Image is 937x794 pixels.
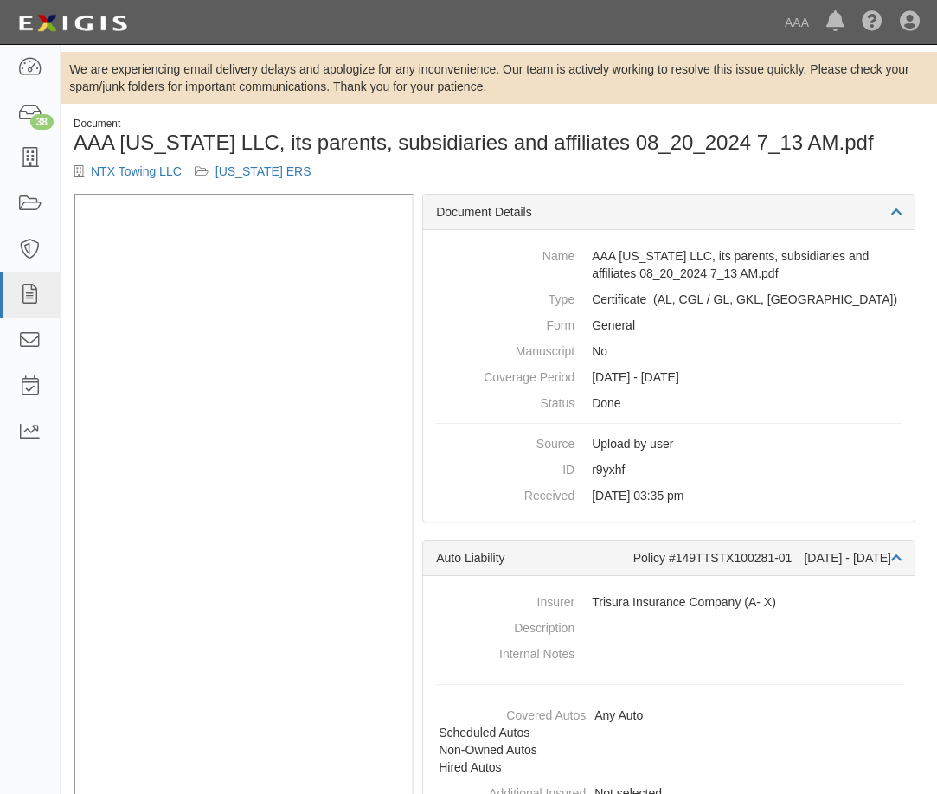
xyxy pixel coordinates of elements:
[436,641,574,663] dt: Internal Notes
[436,615,574,637] dt: Description
[436,457,902,483] dd: r9yxhf
[30,114,54,130] div: 38
[436,338,574,360] dt: Manuscript
[423,195,915,230] div: Document Details
[430,702,908,780] dd: Any Auto, Scheduled Autos, Non-Owned Autos, Hired Autos
[436,390,902,416] dd: Done
[436,483,902,509] dd: [DATE] 03:35 pm
[436,286,574,308] dt: Type
[436,243,902,286] dd: AAA [US_STATE] LLC, its parents, subsidiaries and affiliates 08_20_2024 7_13 AM.pdf
[13,8,132,39] img: logo-5460c22ac91f19d4615b14bd174203de0afe785f0fc80cf4dbbc73dc1793850b.png
[436,589,574,611] dt: Insurer
[91,164,182,178] a: NTX Towing LLC
[61,61,937,95] div: We are experiencing email delivery delays and apologize for any inconvenience. Our team is active...
[436,312,902,338] dd: General
[430,702,586,724] dt: Covered Autos
[215,164,311,178] a: [US_STATE] ERS
[436,483,574,504] dt: Received
[436,364,574,386] dt: Coverage Period
[436,312,574,334] dt: Form
[74,131,924,154] h1: AAA [US_STATE] LLC, its parents, subsidiaries and affiliates 08_20_2024 7_13 AM.pdf
[436,286,902,312] dd: Auto Liability Commercial General Liability / Garage Liability Garage Keepers Liability On-Hook
[633,549,902,567] div: Policy #149TTSTX100281-01 [DATE] - [DATE]
[436,390,574,412] dt: Status
[862,12,882,33] i: Help Center - Complianz
[436,431,574,452] dt: Source
[436,338,902,364] dd: No
[436,457,574,478] dt: ID
[436,364,902,390] dd: [DATE] - [DATE]
[436,549,633,567] div: Auto Liability
[436,589,902,615] dd: Trisura Insurance Company (A- X)
[436,243,574,265] dt: Name
[74,117,924,131] div: Document
[436,431,902,457] dd: Upload by user
[776,5,818,40] a: AAA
